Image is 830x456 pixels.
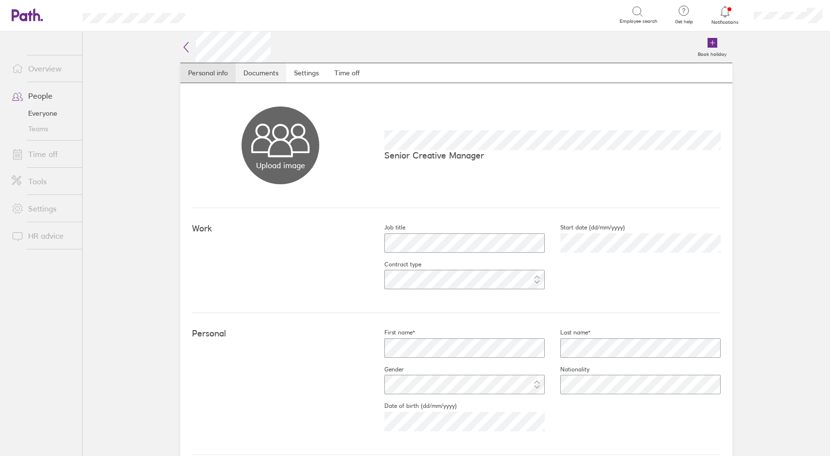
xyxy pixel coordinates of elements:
[192,224,369,234] h4: Work
[4,59,82,78] a: Overview
[286,63,327,83] a: Settings
[4,105,82,121] a: Everyone
[4,199,82,218] a: Settings
[4,172,82,191] a: Tools
[180,63,236,83] a: Personal info
[620,18,657,24] span: Employee search
[668,19,700,25] span: Get help
[4,86,82,105] a: People
[545,224,625,231] label: Start date (dd/mm/yyyy)
[369,366,404,373] label: Gender
[709,5,741,25] a: Notifications
[236,63,286,83] a: Documents
[4,121,82,137] a: Teams
[369,402,457,410] label: Date of birth (dd/mm/yyyy)
[545,366,589,373] label: Nationality
[4,226,82,246] a: HR advice
[369,224,405,231] label: Job title
[692,49,732,57] label: Book holiday
[369,261,421,268] label: Contract type
[709,19,741,25] span: Notifications
[327,63,367,83] a: Time off
[211,10,236,19] div: Search
[384,150,721,160] p: Senior Creative Manager
[369,329,415,336] label: First name*
[692,32,732,63] a: Book holiday
[545,329,590,336] label: Last name*
[192,329,369,339] h4: Personal
[4,144,82,164] a: Time off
